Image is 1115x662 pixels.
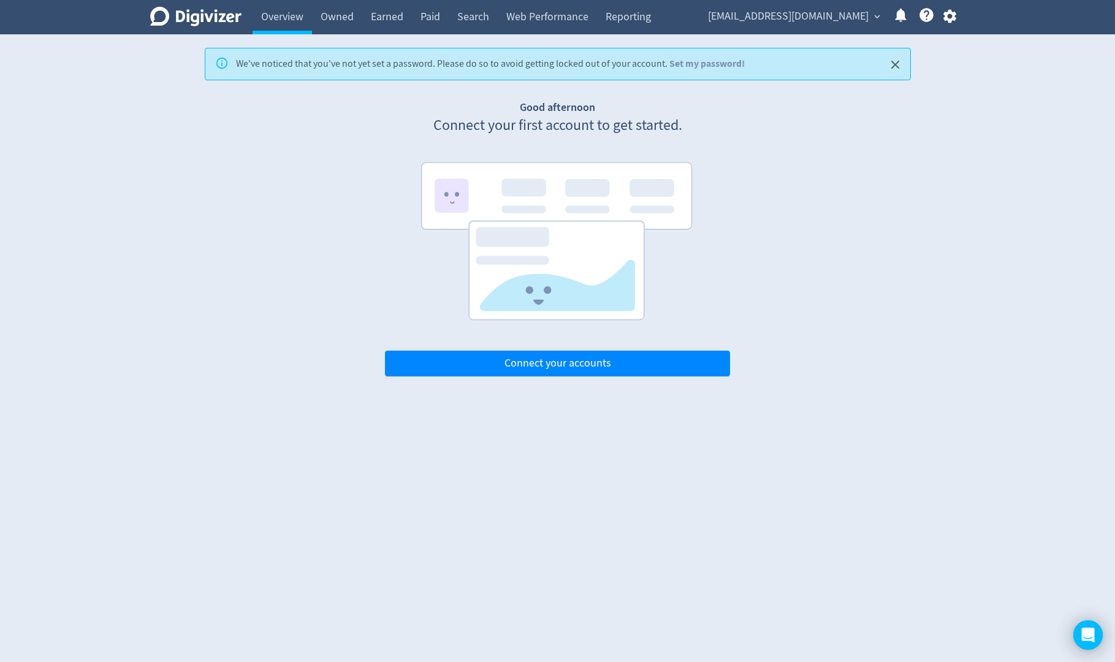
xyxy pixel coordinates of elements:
h1: Good afternoon [385,100,730,115]
button: Close [885,55,905,75]
button: Connect your accounts [385,351,730,376]
button: [EMAIL_ADDRESS][DOMAIN_NAME] [704,7,883,26]
span: expand_more [872,11,883,22]
div: Open Intercom Messenger [1073,620,1103,650]
span: [EMAIL_ADDRESS][DOMAIN_NAME] [708,7,869,26]
span: Connect your accounts [504,358,611,369]
a: Connect your accounts [385,356,730,370]
p: Connect your first account to get started. [385,115,730,136]
div: We've noticed that you've not yet set a password. Please do so to avoid getting locked out of you... [236,52,745,76]
a: Set my password! [669,57,745,70]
